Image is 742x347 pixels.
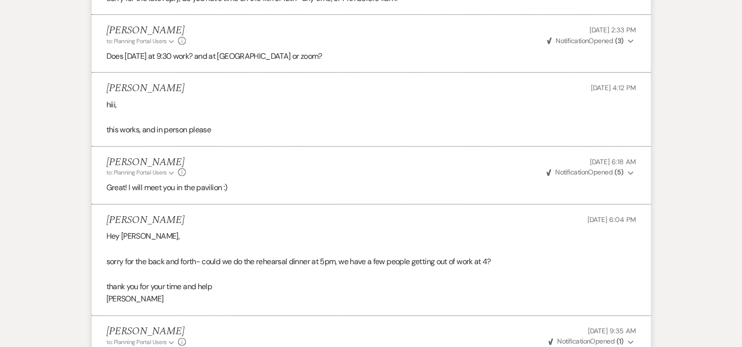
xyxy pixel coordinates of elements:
[106,214,184,226] h5: [PERSON_NAME]
[548,337,624,346] span: Opened
[106,99,636,111] p: hiii,
[106,280,636,293] p: thank you for your time and help
[588,326,636,335] span: [DATE] 9:35 AM
[587,215,636,224] span: [DATE] 6:04 PM
[545,167,636,177] button: NotificationOpened (5)
[106,338,176,347] button: to: Planning Portal Users
[590,83,636,92] span: [DATE] 4:12 PM
[106,169,167,176] span: to: Planning Portal Users
[106,37,176,46] button: to: Planning Portal Users
[106,25,186,37] h5: [PERSON_NAME]
[614,36,623,45] strong: ( 3 )
[547,36,624,45] span: Opened
[557,337,590,346] span: Notification
[106,156,186,169] h5: [PERSON_NAME]
[106,37,167,45] span: to: Planning Portal Users
[589,25,636,34] span: [DATE] 2:33 PM
[555,168,588,176] span: Notification
[545,36,636,46] button: NotificationOpened (3)
[616,337,623,346] strong: ( 1 )
[106,293,636,305] p: [PERSON_NAME]
[106,181,636,194] p: Great! I will meet you in the pavilion :)
[589,157,636,166] span: [DATE] 6:18 AM
[106,338,167,346] span: to: Planning Portal Users
[106,50,636,63] p: Does [DATE] at 9:30 work? and at [GEOGRAPHIC_DATA] or zoom?
[546,168,624,176] span: Opened
[614,168,623,176] strong: ( 5 )
[106,168,176,177] button: to: Planning Portal Users
[106,325,186,338] h5: [PERSON_NAME]
[106,82,184,95] h5: [PERSON_NAME]
[106,230,636,243] p: Hey [PERSON_NAME],
[106,255,636,268] p: sorry for the back and forth- could we do the rehearsal dinner at 5pm, we have a few people getti...
[556,36,588,45] span: Notification
[106,124,636,136] p: this works, and in person please
[547,336,636,347] button: NotificationOpened (1)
